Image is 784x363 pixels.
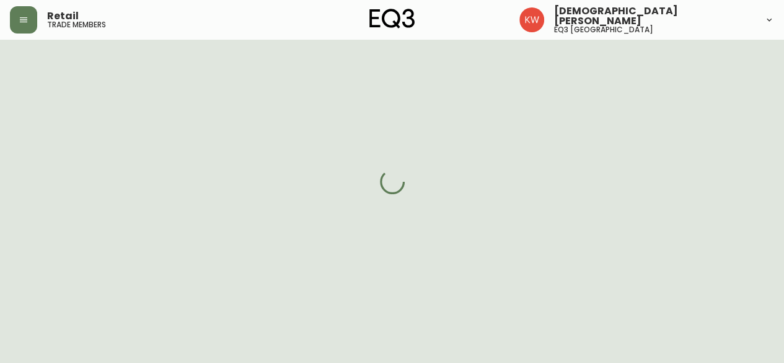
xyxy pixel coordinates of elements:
[554,26,653,34] h5: eq3 [GEOGRAPHIC_DATA]
[519,7,544,32] img: f33162b67396b0982c40ce2a87247151
[47,11,79,21] span: Retail
[369,9,415,29] img: logo
[47,21,106,29] h5: trade members
[554,6,754,26] span: [DEMOGRAPHIC_DATA][PERSON_NAME]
